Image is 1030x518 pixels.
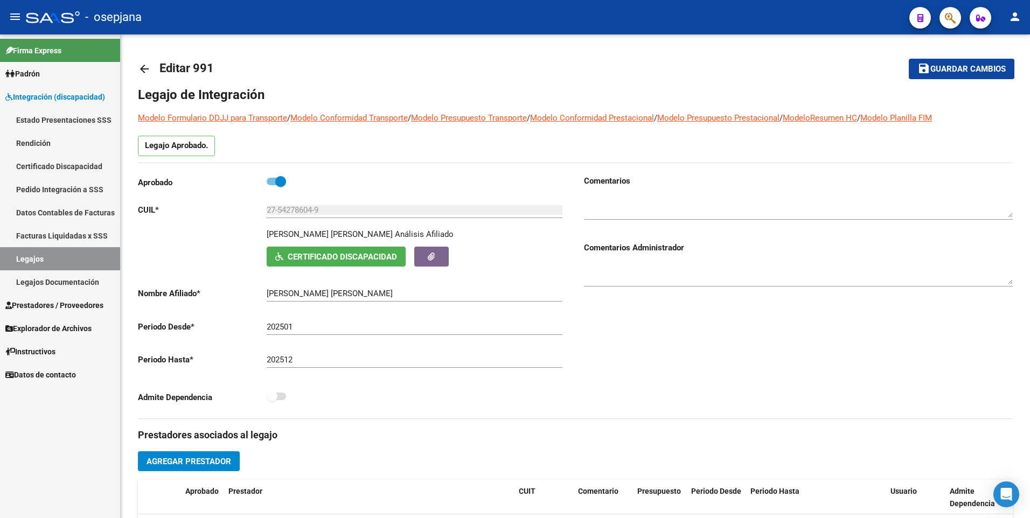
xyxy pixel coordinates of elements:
datatable-header-cell: Usuario [886,480,945,515]
h3: Comentarios [584,175,1013,187]
h3: Comentarios Administrador [584,242,1013,254]
button: Certificado Discapacidad [267,247,406,267]
span: - osepjana [85,5,142,29]
span: Integración (discapacidad) [5,91,105,103]
p: CUIL [138,204,267,216]
span: Editar 991 [159,61,214,75]
datatable-header-cell: Prestador [224,480,514,515]
span: Datos de contacto [5,369,76,381]
h1: Legajo de Integración [138,86,1013,103]
span: Admite Dependencia [950,487,995,508]
span: Agregar Prestador [147,457,231,466]
span: Prestador [228,487,262,495]
p: Legajo Aprobado. [138,136,215,156]
a: Modelo Conformidad Transporte [290,113,408,123]
button: Guardar cambios [909,59,1014,79]
datatable-header-cell: Admite Dependencia [945,480,1005,515]
div: Open Intercom Messenger [993,481,1019,507]
span: Prestadores / Proveedores [5,299,103,311]
span: Firma Express [5,45,61,57]
p: Admite Dependencia [138,391,267,403]
mat-icon: arrow_back [138,62,151,75]
mat-icon: person [1008,10,1021,23]
span: Explorador de Archivos [5,323,92,334]
button: Agregar Prestador [138,451,240,471]
span: Comentario [578,487,618,495]
div: Análisis Afiliado [395,228,454,240]
span: Periodo Hasta [750,487,799,495]
span: Aprobado [185,487,219,495]
datatable-header-cell: Aprobado [181,480,224,515]
datatable-header-cell: Periodo Hasta [746,480,805,515]
mat-icon: menu [9,10,22,23]
p: Aprobado [138,177,267,188]
span: Certificado Discapacidad [288,252,397,262]
p: Nombre Afiliado [138,288,267,299]
span: Usuario [890,487,917,495]
a: ModeloResumen HC [783,113,857,123]
p: Periodo Hasta [138,354,267,366]
a: Modelo Presupuesto Transporte [411,113,527,123]
p: [PERSON_NAME] [PERSON_NAME] [267,228,393,240]
span: Padrón [5,68,40,80]
span: Periodo Desde [691,487,741,495]
datatable-header-cell: CUIT [514,480,574,515]
datatable-header-cell: Comentario [574,480,633,515]
a: Modelo Planilla FIM [860,113,932,123]
a: Modelo Conformidad Prestacional [530,113,654,123]
datatable-header-cell: Presupuesto [633,480,687,515]
p: Periodo Desde [138,321,267,333]
datatable-header-cell: Periodo Desde [687,480,746,515]
span: CUIT [519,487,535,495]
a: Modelo Formulario DDJJ para Transporte [138,113,287,123]
span: Instructivos [5,346,55,358]
h3: Prestadores asociados al legajo [138,428,1013,443]
span: Guardar cambios [930,65,1006,74]
a: Modelo Presupuesto Prestacional [657,113,780,123]
span: Presupuesto [637,487,681,495]
mat-icon: save [917,62,930,75]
